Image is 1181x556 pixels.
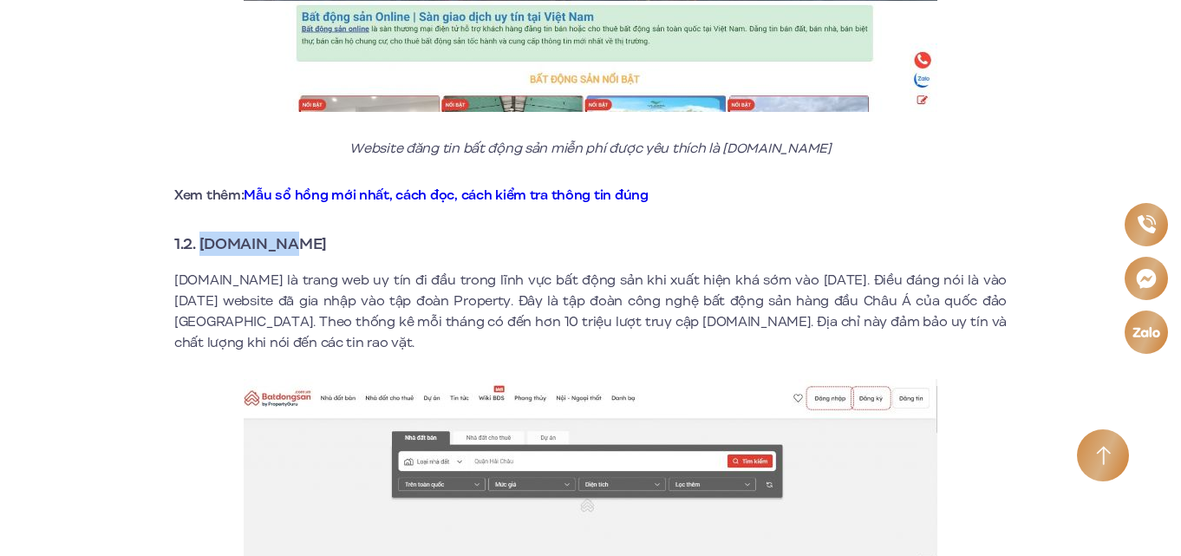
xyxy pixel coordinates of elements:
[1096,446,1111,466] img: Arrow icon
[1132,327,1160,337] img: Zalo icon
[244,186,648,205] a: Mẫu sổ hồng mới nhất, cách đọc, cách kiểm tra thông tin đúng
[349,139,831,158] em: Website đăng tin bất động sản miễn phí được yêu thích là [DOMAIN_NAME]
[1137,215,1155,233] img: Phone icon
[174,232,327,255] strong: 1.2. [DOMAIN_NAME]
[174,270,1007,353] p: [DOMAIN_NAME] là trang web uy tín đi đầu trong lĩnh vực bất động sản khi xuất hiện khá sớm vào [D...
[174,186,649,205] strong: Xem thêm:
[1136,268,1157,289] img: Messenger icon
